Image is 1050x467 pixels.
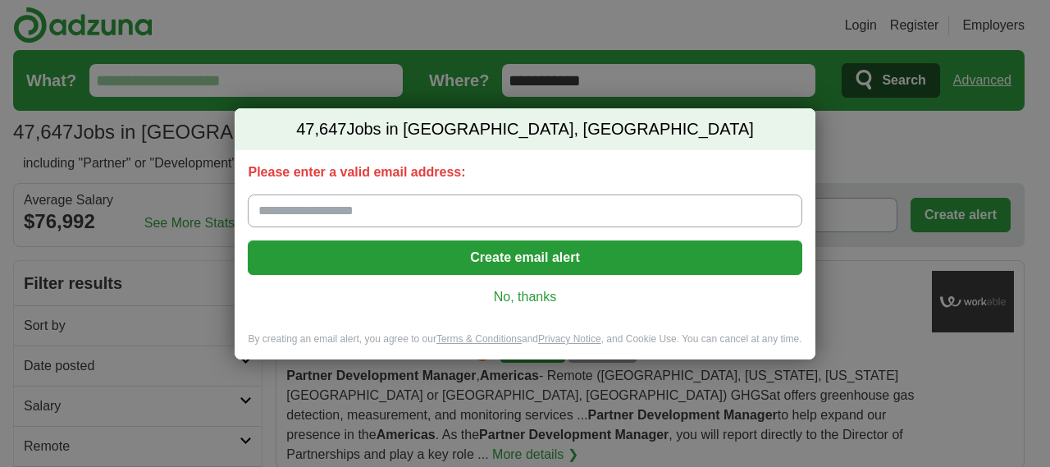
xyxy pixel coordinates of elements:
[261,288,788,306] a: No, thanks
[436,333,522,345] a: Terms & Conditions
[296,118,346,141] span: 47,647
[248,163,801,181] label: Please enter a valid email address:
[235,332,815,359] div: By creating an email alert, you agree to our and , and Cookie Use. You can cancel at any time.
[235,108,815,151] h2: Jobs in [GEOGRAPHIC_DATA], [GEOGRAPHIC_DATA]
[538,333,601,345] a: Privacy Notice
[248,240,801,275] button: Create email alert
